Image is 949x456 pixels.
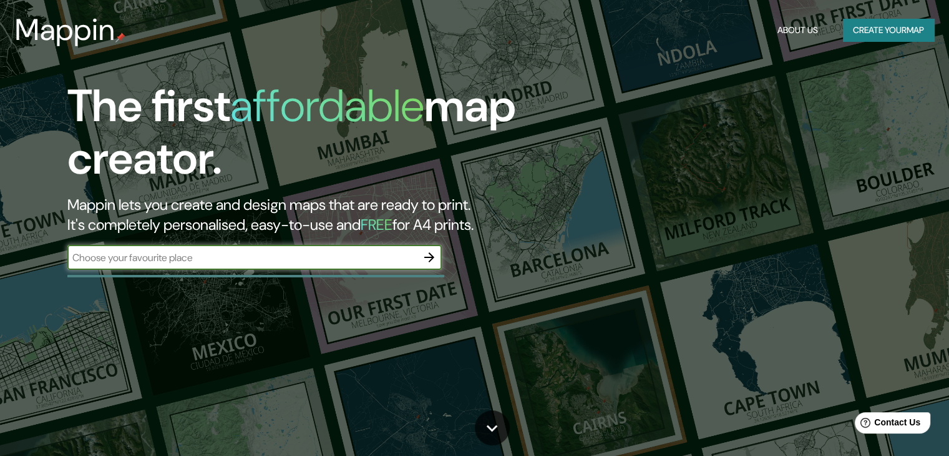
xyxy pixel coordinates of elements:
[67,80,542,195] h1: The first map creator.
[67,250,417,265] input: Choose your favourite place
[838,407,935,442] iframe: Help widget launcher
[230,77,424,135] h1: affordable
[772,19,823,42] button: About Us
[361,215,392,234] h5: FREE
[67,195,542,235] h2: Mappin lets you create and design maps that are ready to print. It's completely personalised, eas...
[15,12,115,47] h3: Mappin
[843,19,934,42] button: Create yourmap
[115,32,125,42] img: mappin-pin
